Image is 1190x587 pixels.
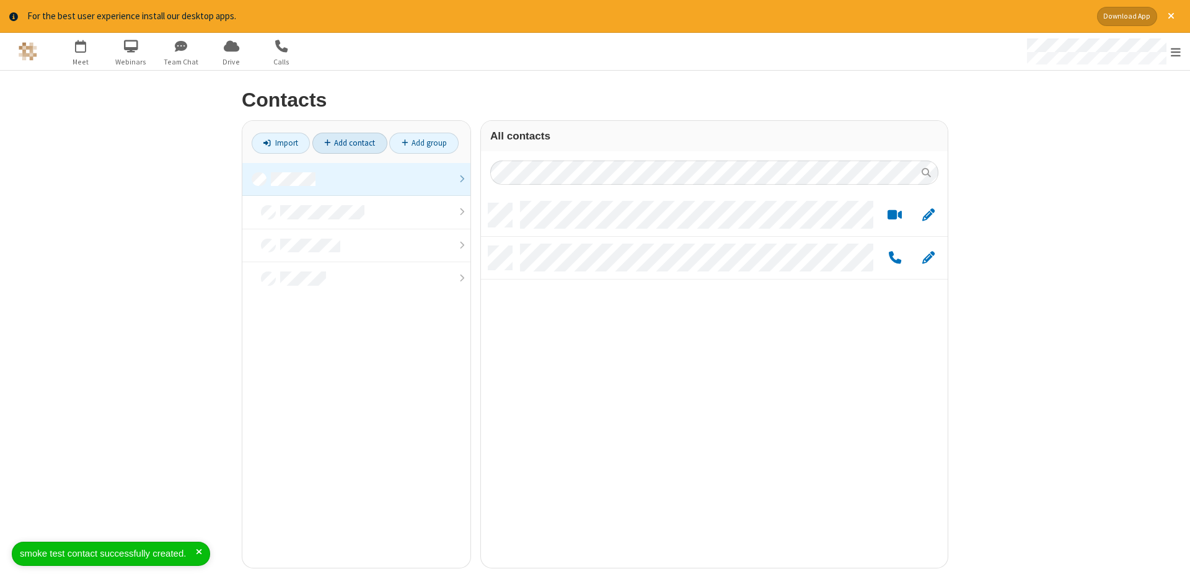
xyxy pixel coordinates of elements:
div: For the best user experience install our desktop apps. [27,9,1088,24]
span: Team Chat [158,56,205,68]
button: Edit [916,207,940,223]
span: Meet [58,56,104,68]
h2: Contacts [242,89,948,111]
a: Import [252,133,310,154]
button: Call by phone [883,250,907,265]
div: smoke test contact successfully created. [20,547,196,561]
span: Calls [258,56,305,68]
a: Add contact [312,133,387,154]
button: Start a video meeting [883,207,907,223]
span: Webinars [108,56,154,68]
button: Logo [4,33,51,70]
a: Add group [389,133,459,154]
h3: All contacts [490,130,938,142]
div: grid [481,194,948,568]
button: Edit [916,250,940,265]
button: Close alert [1161,7,1181,26]
img: QA Selenium DO NOT DELETE OR CHANGE [19,42,37,61]
span: Drive [208,56,255,68]
div: Open menu [1015,33,1190,70]
button: Download App [1097,7,1157,26]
